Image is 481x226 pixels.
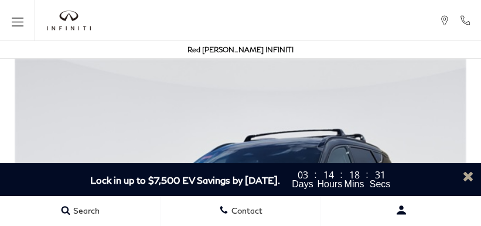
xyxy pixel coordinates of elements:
[318,180,340,189] span: Hours
[340,170,343,180] span: :
[343,180,366,189] span: Mins
[369,170,391,180] span: 31
[366,170,369,180] span: :
[461,169,475,183] a: Close
[292,180,314,189] span: Days
[47,11,91,31] img: INFINITI
[369,180,391,189] span: Secs
[314,170,318,180] span: :
[228,205,262,215] span: Contact
[47,11,91,31] a: infiniti
[318,170,340,180] span: 14
[187,45,294,54] a: Red [PERSON_NAME] INFINITI
[70,205,100,215] span: Search
[292,170,314,180] span: 03
[321,195,481,225] button: Open user profile menu
[343,170,366,180] span: 18
[90,174,280,185] span: Lock in up to $7,500 EV Savings by [DATE].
